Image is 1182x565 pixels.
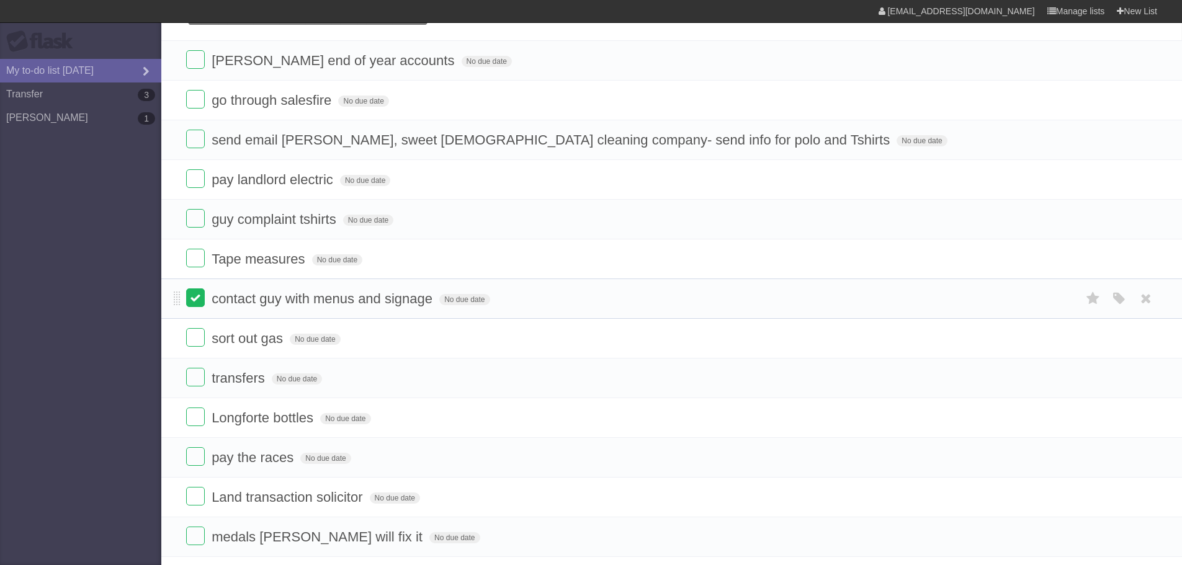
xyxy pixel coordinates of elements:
label: Done [186,328,205,347]
label: Done [186,50,205,69]
span: pay landlord electric [212,172,336,187]
label: Done [186,288,205,307]
span: transfers [212,370,268,386]
span: No due date [320,413,370,424]
b: 1 [138,112,155,125]
span: contact guy with menus and signage [212,291,436,306]
label: Done [186,368,205,386]
span: No due date [439,294,490,305]
label: Done [186,249,205,267]
span: No due date [897,135,947,146]
span: Tape measures [212,251,308,267]
span: No due date [312,254,362,265]
label: Done [186,527,205,545]
span: send email [PERSON_NAME], sweet [DEMOGRAPHIC_DATA] cleaning company- send info for polo and Tshirts [212,132,893,148]
span: No due date [290,334,340,345]
span: No due date [370,492,420,504]
span: No due date [340,175,390,186]
span: No due date [338,96,388,107]
label: Done [186,90,205,109]
span: Land transaction solicitor [212,489,365,505]
label: Done [186,487,205,505]
span: sort out gas [212,331,286,346]
span: medals [PERSON_NAME] will fix it [212,529,426,545]
b: 3 [138,89,155,101]
span: No due date [429,532,480,543]
span: go through salesfire [212,92,334,108]
span: Longforte bottles [212,410,316,425]
span: No due date [462,56,512,67]
span: guy complaint tshirts [212,211,339,227]
label: Done [186,169,205,188]
span: No due date [300,453,351,464]
span: [PERSON_NAME] end of year accounts [212,53,457,68]
label: Done [186,407,205,426]
label: Done [186,130,205,148]
span: No due date [272,373,322,385]
span: pay the races [212,450,297,465]
span: No due date [343,215,393,226]
label: Done [186,209,205,228]
div: Flask [6,30,81,53]
label: Done [186,447,205,466]
label: Star task [1081,288,1105,309]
